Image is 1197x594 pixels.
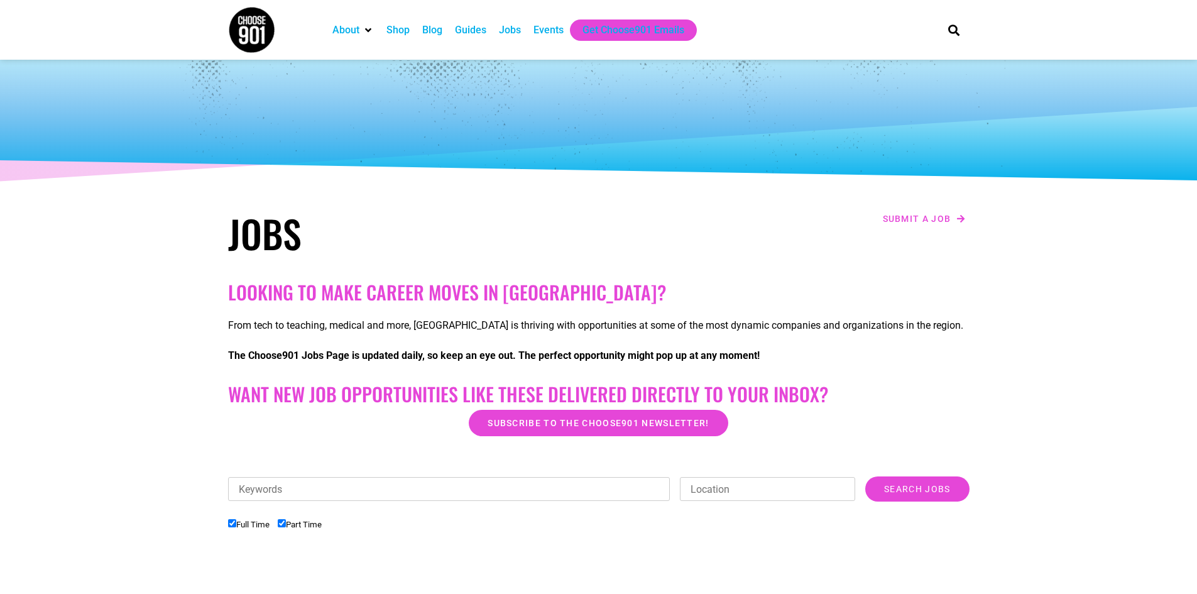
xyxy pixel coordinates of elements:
[680,477,855,501] input: Location
[943,19,964,40] div: Search
[326,19,927,41] nav: Main nav
[386,23,410,38] a: Shop
[582,23,684,38] a: Get Choose901 Emails
[326,19,380,41] div: About
[228,318,970,333] p: From tech to teaching, medical and more, [GEOGRAPHIC_DATA] is thriving with opportunities at some...
[499,23,521,38] a: Jobs
[533,23,564,38] a: Events
[278,520,322,529] label: Part Time
[422,23,442,38] a: Blog
[228,383,970,405] h2: Want New Job Opportunities like these Delivered Directly to your Inbox?
[228,519,236,527] input: Full Time
[228,211,593,256] h1: Jobs
[228,477,670,501] input: Keywords
[488,419,709,427] span: Subscribe to the Choose901 newsletter!
[228,281,970,304] h2: Looking to make career moves in [GEOGRAPHIC_DATA]?
[879,211,970,227] a: Submit a job
[332,23,359,38] a: About
[469,410,728,436] a: Subscribe to the Choose901 newsletter!
[228,520,270,529] label: Full Time
[455,23,486,38] a: Guides
[278,519,286,527] input: Part Time
[865,476,969,502] input: Search Jobs
[883,214,951,223] span: Submit a job
[228,349,760,361] strong: The Choose901 Jobs Page is updated daily, so keep an eye out. The perfect opportunity might pop u...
